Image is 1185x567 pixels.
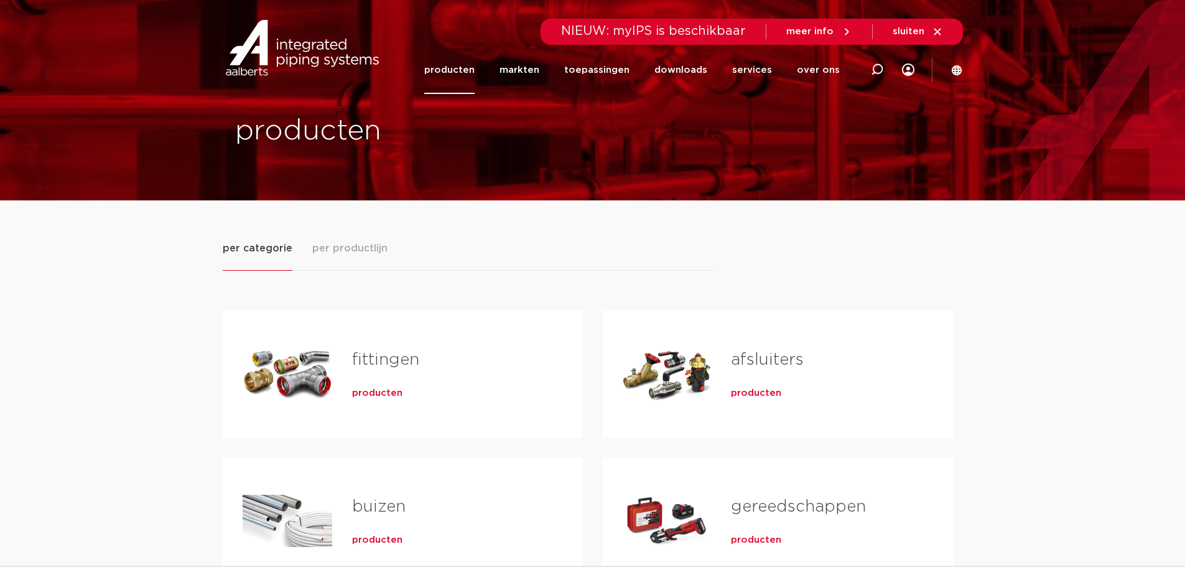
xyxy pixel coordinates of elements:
[893,26,943,37] a: sluiten
[654,46,707,94] a: downloads
[352,534,402,546] a: producten
[235,111,587,151] h1: producten
[424,46,840,94] nav: Menu
[352,387,402,400] a: producten
[731,387,781,400] a: producten
[352,352,419,368] a: fittingen
[731,534,781,546] a: producten
[731,499,866,515] a: gereedschappen
[731,352,804,368] a: afsluiters
[893,27,924,36] span: sluiten
[797,46,840,94] a: over ons
[786,27,834,36] span: meer info
[786,26,852,37] a: meer info
[732,46,772,94] a: services
[352,499,406,515] a: buizen
[424,46,475,94] a: producten
[500,46,539,94] a: markten
[564,46,630,94] a: toepassingen
[223,241,292,256] span: per categorie
[561,25,746,37] span: NIEUW: myIPS is beschikbaar
[312,241,388,256] span: per productlijn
